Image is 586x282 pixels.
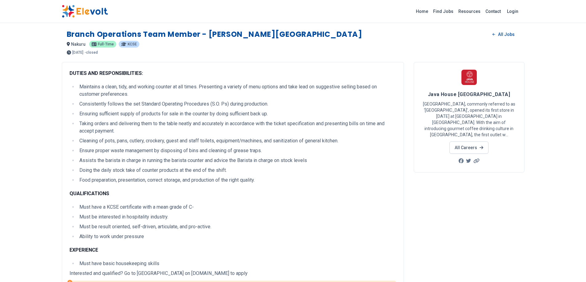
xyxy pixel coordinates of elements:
a: Login [503,5,522,17]
li: Must have basic housekeeping skills [78,260,396,267]
img: Java House Africa [461,70,477,85]
li: Taking orders and delivering them to the table neatly and accurately in accordance with the ticke... [78,120,396,135]
span: nakuru [71,42,86,47]
li: Ensure proper waste management by disposing of bins and cleaning of grease traps. [78,147,396,154]
span: KCSE [128,42,137,46]
strong: DUTIES AND RESPONSIBILITIES: [70,70,143,76]
p: - closed [85,51,98,54]
li: Cleaning of pots, pans, cutlery, crockery, guest and staff toilets, equipment/machines, and sanit... [78,137,396,145]
span: Full-time [98,42,114,46]
span: Java House [GEOGRAPHIC_DATA] [428,91,510,97]
a: Home [413,6,431,16]
li: Assists the barista in charge in running the barista counter and advice the Barista in charge on ... [78,157,396,164]
a: Resources [456,6,483,16]
li: Doing the daily stock take of counter products at the end of the shift. [78,167,396,174]
strong: QUALIFICATIONS [70,191,109,196]
li: Consistently follows the set Standard Operating Procedures (S.O. Ps) during production. [78,100,396,108]
a: Contact [483,6,503,16]
a: Find Jobs [431,6,456,16]
li: Ensuring sufficient supply of products for sale in the counter by doing sufficient back up. [78,110,396,118]
span: [DATE] [72,51,83,54]
strong: EXPERIENCE [70,247,98,253]
li: Food preparation, presentation, correct storage, and production of the right quality. [78,176,396,184]
li: Must be interested in hospitality industry. [78,213,396,221]
li: Maintains a clean, tidy, and working counter at all times. Presenting a variety of menu options a... [78,83,396,98]
img: Elevolt [62,5,108,18]
h1: Branch Operations Team Member - [PERSON_NAME][GEOGRAPHIC_DATA] [67,29,362,39]
li: Ability to work under pressure [78,233,396,240]
p: [GEOGRAPHIC_DATA], commonly referred to as ‘[GEOGRAPHIC_DATA]’, opened its first store in [DATE] ... [421,101,517,138]
p: Interested and qualified? Go to [GEOGRAPHIC_DATA] on [DOMAIN_NAME] to apply [70,270,396,277]
a: All Jobs [488,30,519,39]
a: All Careers [449,141,488,154]
li: Must be result oriented, self-driven, articulate, and pro-active. [78,223,396,230]
li: Must have a KCSE certificate with a mean grade of C- [78,203,396,211]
